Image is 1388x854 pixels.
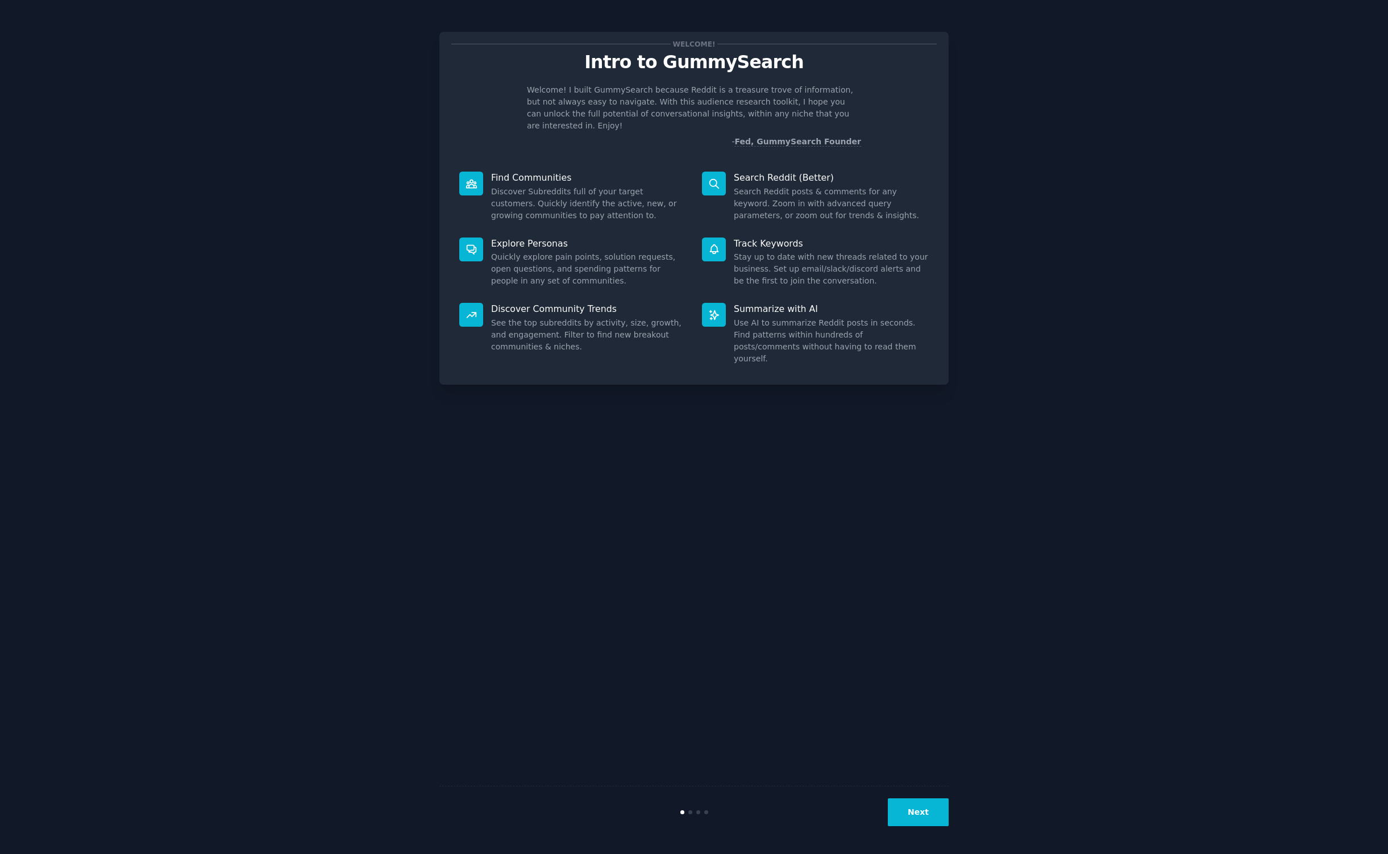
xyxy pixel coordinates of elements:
div: - [732,136,861,148]
dd: Search Reddit posts & comments for any keyword. Zoom in with advanced query parameters, or zoom o... [734,186,929,222]
p: Track Keywords [734,238,929,249]
dd: Quickly explore pain points, solution requests, open questions, and spending patterns for people ... [491,251,686,287]
p: Find Communities [491,172,686,184]
p: Summarize with AI [734,303,929,315]
p: Discover Community Trends [491,303,686,315]
dd: Discover Subreddits full of your target customers. Quickly identify the active, new, or growing c... [491,186,686,222]
p: Search Reddit (Better) [734,172,929,184]
span: Welcome! [671,38,717,50]
button: Next [888,798,949,826]
dd: See the top subreddits by activity, size, growth, and engagement. Filter to find new breakout com... [491,317,686,353]
p: Intro to GummySearch [451,52,937,72]
dd: Use AI to summarize Reddit posts in seconds. Find patterns within hundreds of posts/comments with... [734,317,929,365]
p: Explore Personas [491,238,686,249]
dd: Stay up to date with new threads related to your business. Set up email/slack/discord alerts and ... [734,251,929,287]
p: Welcome! I built GummySearch because Reddit is a treasure trove of information, but not always ea... [527,84,861,132]
a: Fed, GummySearch Founder [734,137,861,147]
